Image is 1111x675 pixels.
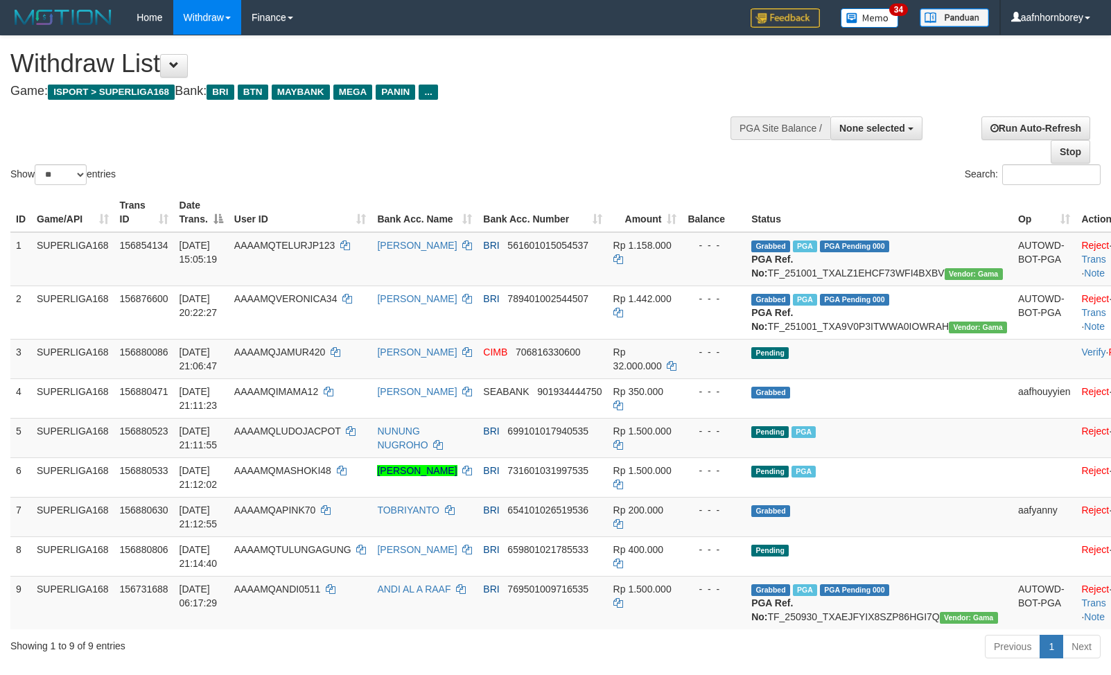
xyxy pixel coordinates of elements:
[10,457,31,497] td: 6
[419,85,437,100] span: ...
[234,465,331,476] span: AAAAMQMASHOKI48
[120,544,168,555] span: 156880806
[120,293,168,304] span: 156876600
[478,193,607,232] th: Bank Acc. Number: activate to sort column ascending
[1084,321,1105,332] a: Note
[965,164,1101,185] label: Search:
[120,465,168,476] span: 156880533
[234,544,351,555] span: AAAAMQTULUNGAGUNG
[207,85,234,100] span: BRI
[120,505,168,516] span: 156880630
[751,426,789,438] span: Pending
[688,503,740,517] div: - - -
[746,286,1013,339] td: TF_251001_TXA9V0P3ITWWA0IOWRAH
[1081,584,1109,595] a: Reject
[608,193,683,232] th: Amount: activate to sort column ascending
[746,576,1013,629] td: TF_250930_TXAEJFYIX8SZP86HGI7Q
[180,584,218,608] span: [DATE] 06:17:29
[746,232,1013,286] td: TF_251001_TXALZ1EHCF73WFI4BXBV
[1081,386,1109,397] a: Reject
[688,292,740,306] div: - - -
[1081,293,1109,304] a: Reject
[537,386,602,397] span: Copy 901934444750 to clipboard
[751,294,790,306] span: Grabbed
[751,505,790,517] span: Grabbed
[613,386,663,397] span: Rp 350.000
[820,240,889,252] span: PGA Pending
[751,387,790,398] span: Grabbed
[751,597,793,622] b: PGA Ref. No:
[31,536,114,576] td: SUPERLIGA168
[483,544,499,555] span: BRI
[377,505,439,516] a: TOBRIYANTO
[180,386,218,411] span: [DATE] 21:11:23
[613,584,672,595] span: Rp 1.500.000
[613,544,663,555] span: Rp 400.000
[10,576,31,629] td: 9
[820,584,889,596] span: PGA Pending
[371,193,478,232] th: Bank Acc. Name: activate to sort column ascending
[180,347,218,371] span: [DATE] 21:06:47
[751,254,793,279] b: PGA Ref. No:
[751,240,790,252] span: Grabbed
[507,544,588,555] span: Copy 659801021785533 to clipboard
[234,240,335,251] span: AAAAMQTELURJP123
[945,268,1003,280] span: Vendor URL: https://trx31.1velocity.biz
[10,536,31,576] td: 8
[507,584,588,595] span: Copy 769501009716535 to clipboard
[613,465,672,476] span: Rp 1.500.000
[688,464,740,477] div: - - -
[841,8,899,28] img: Button%20Memo.svg
[751,545,789,556] span: Pending
[1081,505,1109,516] a: Reject
[688,238,740,252] div: - - -
[483,386,529,397] span: SEABANK
[1013,378,1076,418] td: aafhouyyien
[793,240,817,252] span: Marked by aafsengchandara
[31,497,114,536] td: SUPERLIGA168
[35,164,87,185] select: Showentries
[483,293,499,304] span: BRI
[234,426,341,437] span: AAAAMQLUDOJACPOT
[483,505,499,516] span: BRI
[234,386,318,397] span: AAAAMQIMAMA12
[516,347,580,358] span: Copy 706816330600 to clipboard
[234,584,321,595] span: AAAAMQANDI0511
[613,426,672,437] span: Rp 1.500.000
[483,240,499,251] span: BRI
[234,293,338,304] span: AAAAMQVERONICA34
[10,339,31,378] td: 3
[48,85,175,100] span: ISPORT > SUPERLIGA168
[791,426,816,438] span: Marked by aafromsomean
[507,465,588,476] span: Copy 731601031997535 to clipboard
[31,339,114,378] td: SUPERLIGA168
[377,584,450,595] a: ANDI AL A RAAF
[613,293,672,304] span: Rp 1.442.000
[793,584,817,596] span: Marked by aafromsomean
[688,582,740,596] div: - - -
[1013,576,1076,629] td: AUTOWD-BOT-PGA
[1002,164,1101,185] input: Search:
[483,347,507,358] span: CIMB
[180,426,218,450] span: [DATE] 21:11:55
[377,386,457,397] a: [PERSON_NAME]
[234,347,325,358] span: AAAAMQJAMUR420
[1081,426,1109,437] a: Reject
[483,426,499,437] span: BRI
[483,584,499,595] span: BRI
[507,505,588,516] span: Copy 654101026519536 to clipboard
[731,116,830,140] div: PGA Site Balance /
[10,633,453,653] div: Showing 1 to 9 of 9 entries
[1013,193,1076,232] th: Op: activate to sort column ascending
[377,347,457,358] a: [PERSON_NAME]
[1013,286,1076,339] td: AUTOWD-BOT-PGA
[120,347,168,358] span: 156880086
[613,240,672,251] span: Rp 1.158.000
[949,322,1007,333] span: Vendor URL: https://trx31.1velocity.biz
[10,85,727,98] h4: Game: Bank:
[377,293,457,304] a: [PERSON_NAME]
[839,123,905,134] span: None selected
[31,457,114,497] td: SUPERLIGA168
[120,386,168,397] span: 156880471
[234,505,316,516] span: AAAAMQAPINK70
